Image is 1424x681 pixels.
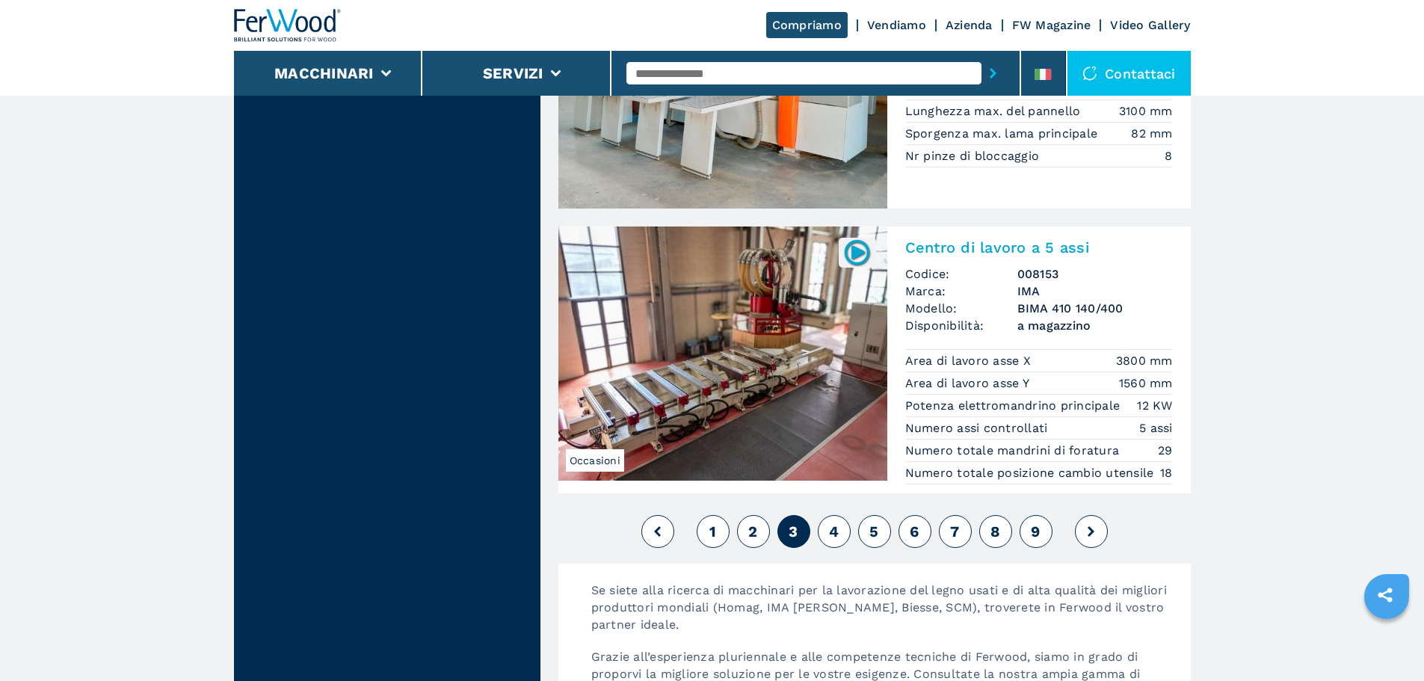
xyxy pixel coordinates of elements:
p: Lunghezza max. del pannello [905,103,1085,120]
button: 4 [818,515,851,548]
button: 9 [1020,515,1052,548]
span: 8 [990,523,1000,540]
a: sharethis [1366,576,1404,614]
a: Centro di lavoro a 5 assi IMA BIMA 410 140/400Occasioni008153Centro di lavoro a 5 assiCodice:0081... [558,227,1191,493]
em: 3100 mm [1119,102,1173,120]
img: Ferwood [234,9,342,42]
p: Nr pinze di bloccaggio [905,148,1044,164]
button: 2 [737,515,770,548]
span: 2 [748,523,757,540]
em: 8 [1165,147,1172,164]
h3: IMA [1017,283,1173,300]
span: Disponibilità: [905,317,1017,334]
a: FW Magazine [1012,18,1091,32]
h3: BIMA 410 140/400 [1017,300,1173,317]
p: Se siete alla ricerca di macchinari per la lavorazione del legno usati e di alta qualità dei migl... [576,582,1191,648]
h2: Centro di lavoro a 5 assi [905,238,1173,256]
span: 3 [789,523,798,540]
p: Potenza elettromandrino principale [905,398,1124,414]
button: 7 [939,515,972,548]
button: 3 [777,515,810,548]
em: 12 KW [1137,397,1172,414]
a: Vendiamo [867,18,926,32]
h3: 008153 [1017,265,1173,283]
p: Sporgenza max. lama principale [905,126,1102,142]
span: 5 [869,523,878,540]
a: Video Gallery [1110,18,1190,32]
em: 5 assi [1139,419,1173,437]
img: 008153 [842,238,872,267]
em: 18 [1160,464,1173,481]
span: Occasioni [566,449,624,472]
em: 1560 mm [1119,375,1173,392]
button: 5 [858,515,891,548]
button: 6 [899,515,931,548]
button: 1 [697,515,730,548]
button: submit-button [981,56,1005,90]
span: 7 [950,523,959,540]
p: Numero totale posizione cambio utensile [905,465,1158,481]
button: Macchinari [274,64,374,82]
a: Compriamo [766,12,848,38]
span: 9 [1031,523,1040,540]
span: a magazzino [1017,317,1173,334]
img: Contattaci [1082,66,1097,81]
p: Area di lavoro asse X [905,353,1035,369]
em: 3800 mm [1116,352,1173,369]
span: 4 [829,523,839,540]
div: Contattaci [1067,51,1191,96]
img: Centro di lavoro a 5 assi IMA BIMA 410 140/400 [558,227,887,481]
span: 1 [709,523,716,540]
iframe: Chat [1360,614,1413,670]
span: Codice: [905,265,1017,283]
button: Servizi [483,64,543,82]
a: Azienda [946,18,993,32]
em: 82 mm [1131,125,1172,142]
p: Numero assi controllati [905,420,1052,437]
span: Marca: [905,283,1017,300]
button: 8 [979,515,1012,548]
span: Modello: [905,300,1017,317]
p: Numero totale mandrini di foratura [905,443,1124,459]
p: Area di lavoro asse Y [905,375,1034,392]
span: 6 [910,523,919,540]
em: 29 [1158,442,1173,459]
